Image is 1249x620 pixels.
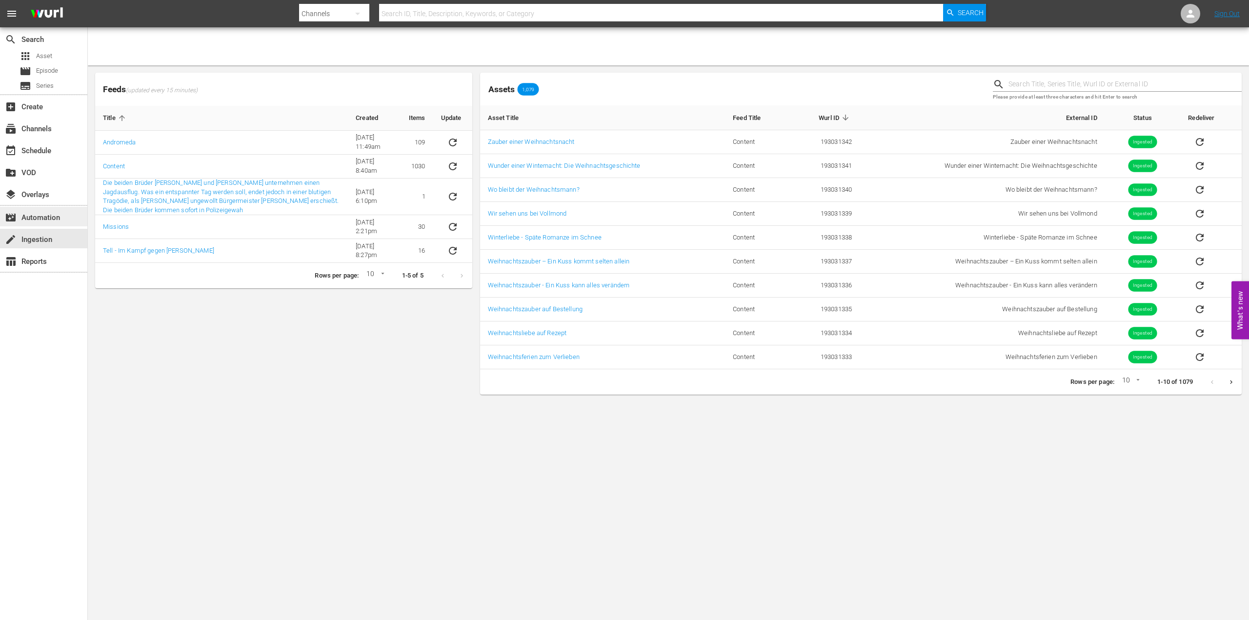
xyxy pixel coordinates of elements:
td: Winterliebe - Späte Romanze im Schnee [860,226,1105,250]
td: [DATE] 6:10pm [348,179,401,215]
p: 1-5 of 5 [402,271,423,280]
th: External ID [860,105,1105,130]
div: 10 [1118,375,1142,389]
td: Content [725,274,788,298]
td: Wo bleibt der Weihnachtsmann? [860,178,1105,202]
span: Title [103,114,128,122]
a: Winterliebe - Späte Romanze im Schnee [488,234,602,241]
td: Content [725,226,788,250]
span: Ingested [1128,330,1157,337]
span: Reports [5,256,17,267]
span: Asset [20,50,31,62]
input: Search Title, Series Title, Wurl ID or External ID [1008,77,1242,92]
th: Items [401,106,433,131]
span: Ingested [1128,162,1157,170]
td: Weihnachtszauber – Ein Kuss kommt selten allein [860,250,1105,274]
td: 1030 [401,155,433,179]
table: sticky table [95,106,472,263]
span: Create [5,101,17,113]
a: Zauber einer Weihnachtsnacht [488,138,575,145]
p: Please provide at least three characters and hit Enter to search [993,93,1242,101]
td: 193031342 [788,130,860,154]
span: Ingested [1128,258,1157,265]
td: Wir sehen uns bei Vollmond [860,202,1105,226]
td: Zauber einer Weihnachtsnacht [860,130,1105,154]
td: Content [725,178,788,202]
td: [DATE] 11:49am [348,131,401,155]
a: Weihnachtsferien zum Verlieben [488,353,580,360]
span: Schedule [5,145,17,157]
span: Ingested [1128,282,1157,289]
span: Ingested [1128,234,1157,241]
span: Ingested [1128,139,1157,146]
th: Redeliver [1180,105,1242,130]
td: Weihnachtszauber - Ein Kuss kann alles verändern [860,274,1105,298]
td: Weihnachtsliebe auf Rezept [860,321,1105,345]
p: 1-10 of 1079 [1157,378,1193,387]
td: Content [725,202,788,226]
span: (updated every 15 minutes) [126,87,198,95]
span: Channels [5,123,17,135]
td: Content [725,154,788,178]
span: Ingested [1128,210,1157,218]
span: Ingested [1128,306,1157,313]
th: Status [1105,105,1181,130]
td: 193031335 [788,298,860,321]
a: Wo bleibt der Weihnachtsmann? [488,186,580,193]
a: Content [103,162,125,170]
td: Content [725,345,788,369]
table: sticky table [480,105,1242,369]
td: 193031334 [788,321,860,345]
td: [DATE] 8:27pm [348,239,401,263]
td: Content [725,250,788,274]
button: Next page [1222,373,1241,392]
td: 193031341 [788,154,860,178]
td: Content [725,130,788,154]
span: Search [958,4,984,21]
p: Rows per page: [1070,378,1114,387]
span: Automation [5,212,17,223]
td: Content [725,321,788,345]
td: [DATE] 8:40am [348,155,401,179]
span: Created [356,114,391,122]
td: 193031336 [788,274,860,298]
span: Ingested [1128,354,1157,361]
td: Wunder einer Winternacht: Die Weihnachtsgeschichte [860,154,1105,178]
span: 1,079 [518,86,539,92]
span: Ingestion [5,234,17,245]
a: Missions [103,223,129,230]
div: 10 [363,268,386,283]
button: Search [943,4,986,21]
span: Asset [36,51,52,61]
span: Series [36,81,54,91]
a: Wir sehen uns bei Vollmond [488,210,567,217]
td: [DATE] 2:21pm [348,215,401,239]
td: 30 [401,215,433,239]
td: 193031340 [788,178,860,202]
span: Assets [488,84,515,94]
a: Weihnachtszauber – Ein Kuss kommt selten allein [488,258,630,265]
span: Overlays [5,189,17,200]
a: Andromeda [103,139,136,146]
span: Asset Title [488,113,532,122]
td: 193031333 [788,345,860,369]
td: Weihnachtszauber auf Bestellung [860,298,1105,321]
td: Weihnachtsferien zum Verlieben [860,345,1105,369]
span: Episode [36,66,58,76]
th: Feed Title [725,105,788,130]
a: Weihnachtsliebe auf Rezept [488,329,567,337]
button: Open Feedback Widget [1231,281,1249,339]
td: 193031338 [788,226,860,250]
td: 1 [401,179,433,215]
img: ans4CAIJ8jUAAAAAAAAAAAAAAAAAAAAAAAAgQb4GAAAAAAAAAAAAAAAAAAAAAAAAJMjXAAAAAAAAAAAAAAAAAAAAAAAAgAT5G... [23,2,70,25]
td: 193031337 [788,250,860,274]
a: Weihnachtszauber auf Bestellung [488,305,583,313]
span: Episode [20,65,31,77]
span: Ingested [1128,186,1157,194]
a: Sign Out [1214,10,1240,18]
a: Die beiden Brüder [PERSON_NAME] und [PERSON_NAME] unternehmen einen Jagdausflug. Was ein entspann... [103,179,339,214]
a: Tell - Im Kampf gegen [PERSON_NAME] [103,247,214,254]
span: Wurl ID [819,113,852,122]
a: Wunder einer Winternacht: Die Weihnachtsgeschichte [488,162,641,169]
td: Content [725,298,788,321]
